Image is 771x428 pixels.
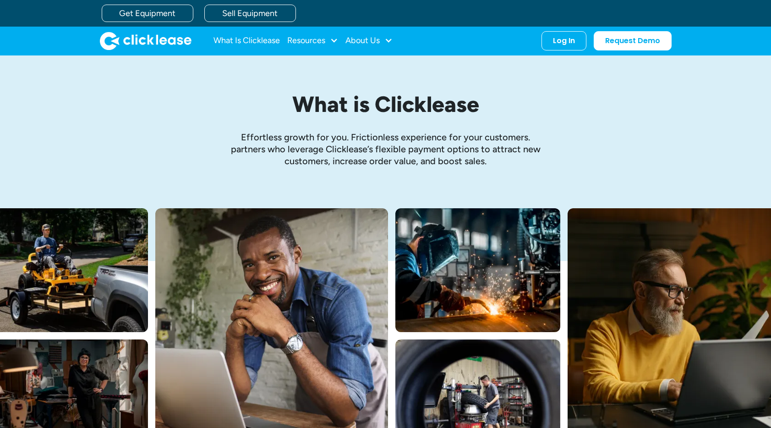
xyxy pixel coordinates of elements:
a: home [100,32,191,50]
img: A welder in a large mask working on a large pipe [395,208,560,332]
div: Log In [553,36,575,45]
img: Clicklease logo [100,32,191,50]
div: Resources [287,32,338,50]
h1: What is Clicklease [170,92,601,117]
a: Get Equipment [102,5,193,22]
div: About Us [345,32,393,50]
p: Effortless growth ﻿for you. Frictionless experience for your customers. partners who leverage Cli... [225,131,546,167]
a: What Is Clicklease [213,32,280,50]
a: Sell Equipment [204,5,296,22]
a: Request Demo [594,31,672,50]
